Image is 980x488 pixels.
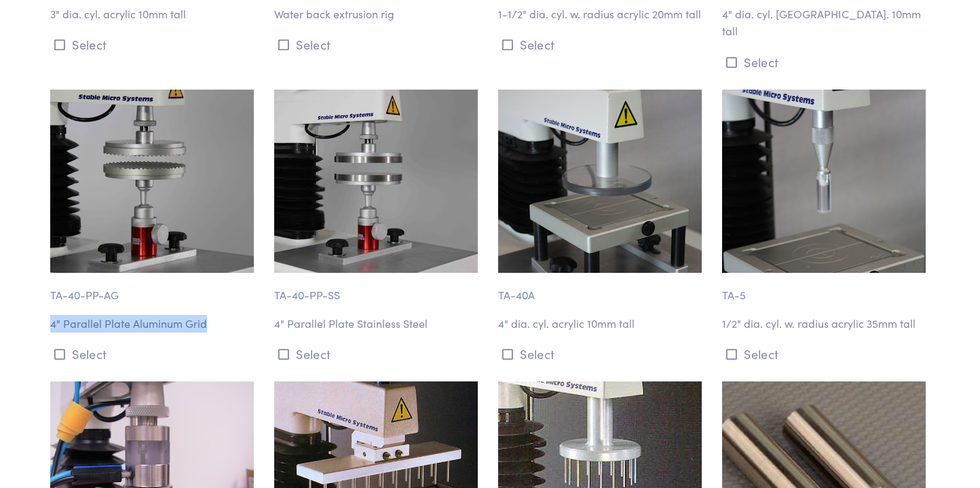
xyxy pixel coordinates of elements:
p: TA-40-PP-SS [274,273,482,304]
p: Water back extrusion rig [274,5,482,23]
button: Select [274,343,482,365]
p: TA-40-PP-AG [50,273,258,304]
button: Select [50,343,258,365]
p: 3" dia. cyl. acrylic 10mm tall [50,5,258,23]
p: 4" dia. cyl. [GEOGRAPHIC_DATA]. 10mm tall [722,5,930,40]
p: 1/2" dia. cyl. w. radius acrylic 35mm tall [722,315,930,333]
p: 1-1/2" dia. cyl. w. radius acrylic 20mm tall [498,5,706,23]
p: 4" dia. cyl. acrylic 10mm tall [498,315,706,333]
p: 4" Parallel Plate Aluminum Grid [50,315,258,333]
button: Select [50,33,258,56]
p: TA-5 [722,273,930,304]
img: cylinder_ta-40a_4-inch-diameter.jpg [498,90,702,273]
p: TA-40A [498,273,706,304]
button: Select [498,343,706,365]
p: 4" Parallel Plate Stainless Steel [274,315,482,333]
button: Select [722,343,930,365]
img: cylinder_ta-5_half-inch-diameter.jpg [722,90,926,273]
img: cylinder_ta-40-pp-ss.jpg [274,90,478,273]
img: cylinder_ta-40-pp-ag.jpg [50,90,254,273]
button: Select [274,33,482,56]
button: Select [722,51,930,73]
button: Select [498,33,706,56]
